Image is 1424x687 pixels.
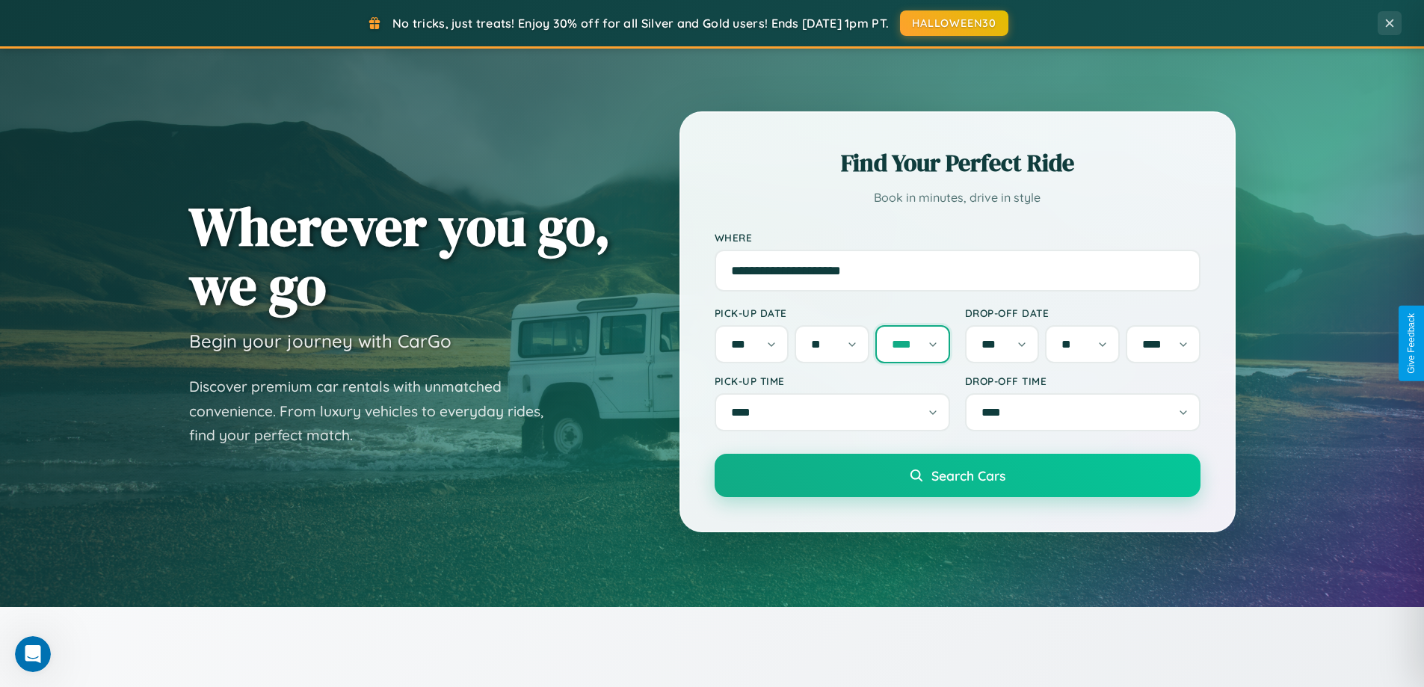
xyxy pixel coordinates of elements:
div: Give Feedback [1406,313,1417,374]
span: Search Cars [931,467,1005,484]
h2: Find Your Perfect Ride [715,147,1200,179]
label: Drop-off Date [965,306,1200,319]
p: Discover premium car rentals with unmatched convenience. From luxury vehicles to everyday rides, ... [189,375,563,448]
iframe: Intercom live chat [15,636,51,672]
p: Book in minutes, drive in style [715,187,1200,209]
h3: Begin your journey with CarGo [189,330,451,352]
label: Pick-up Date [715,306,950,319]
button: Search Cars [715,454,1200,497]
h1: Wherever you go, we go [189,197,611,315]
label: Where [715,231,1200,244]
span: No tricks, just treats! Enjoy 30% off for all Silver and Gold users! Ends [DATE] 1pm PT. [392,16,889,31]
button: HALLOWEEN30 [900,10,1008,36]
label: Drop-off Time [965,375,1200,387]
label: Pick-up Time [715,375,950,387]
